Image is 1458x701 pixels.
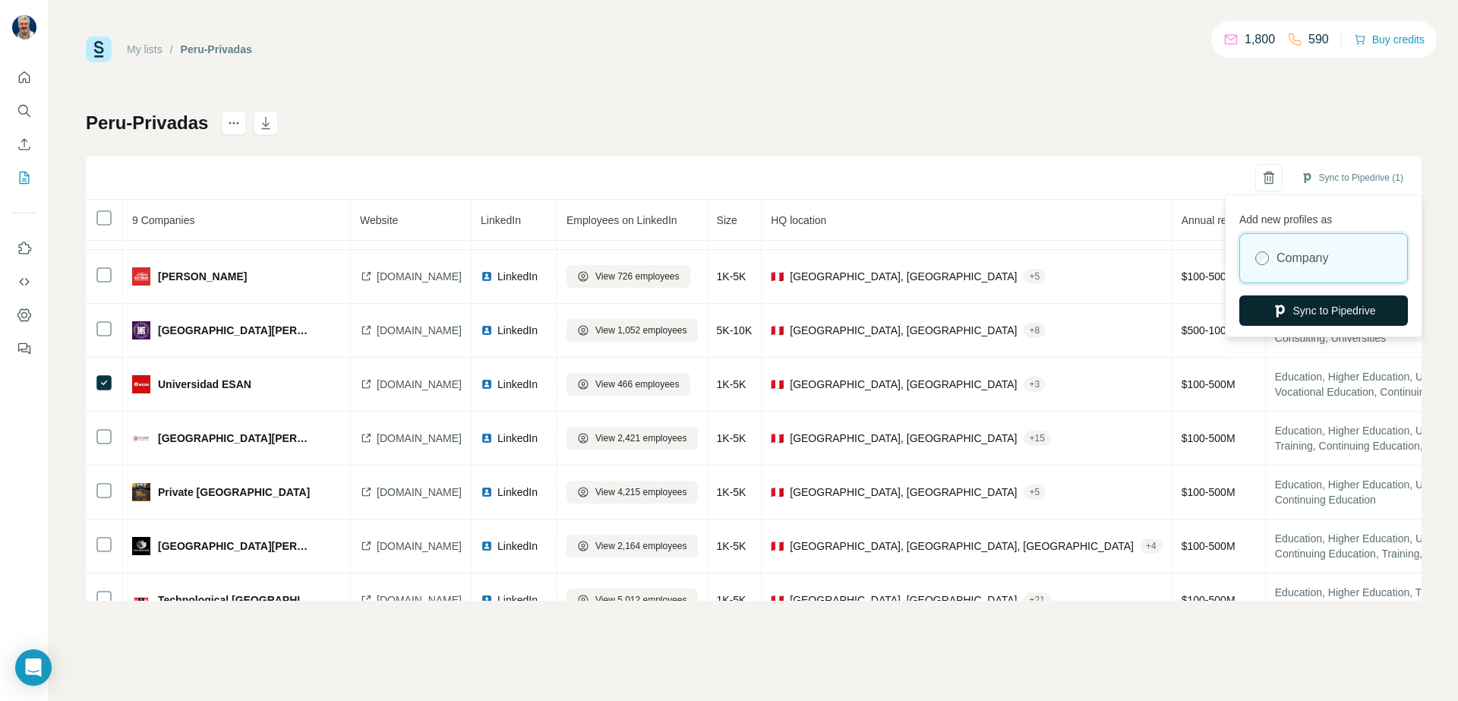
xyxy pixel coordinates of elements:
[790,323,1017,338] span: [GEOGRAPHIC_DATA], [GEOGRAPHIC_DATA]
[771,214,826,226] span: HQ location
[132,321,150,339] img: company-logo
[132,591,150,609] img: company-logo
[170,42,173,57] li: /
[481,270,493,283] img: LinkedIn logo
[222,111,246,135] button: actions
[1182,486,1236,498] span: $ 100-500M
[481,540,493,552] img: LinkedIn logo
[132,267,150,286] img: company-logo
[1140,539,1163,553] div: + 4
[377,323,462,338] span: [DOMAIN_NAME]
[377,269,462,284] span: [DOMAIN_NAME]
[771,377,784,392] span: 🇵🇪
[566,319,698,342] button: View 1,052 employees
[481,214,521,226] span: LinkedIn
[1182,378,1236,390] span: $ 100-500M
[1308,30,1329,49] p: 590
[1290,166,1414,189] button: Sync to Pipedrive (1)
[595,431,687,445] span: View 2,421 employees
[12,164,36,191] button: My lists
[181,42,252,57] div: Peru-Privadas
[158,431,314,446] span: [GEOGRAPHIC_DATA][PERSON_NAME]
[717,486,746,498] span: 1K-5K
[497,377,538,392] span: LinkedIn
[12,335,36,362] button: Feedback
[790,377,1017,392] span: [GEOGRAPHIC_DATA], [GEOGRAPHIC_DATA]
[1239,295,1408,326] button: Sync to Pipedrive
[12,302,36,329] button: Dashboard
[790,431,1017,446] span: [GEOGRAPHIC_DATA], [GEOGRAPHIC_DATA]
[595,539,687,553] span: View 2,164 employees
[12,97,36,125] button: Search
[717,594,746,606] span: 1K-5K
[377,485,462,500] span: [DOMAIN_NAME]
[497,538,538,554] span: LinkedIn
[595,485,687,499] span: View 4,215 employees
[1182,270,1236,283] span: $ 100-500M
[566,265,690,288] button: View 726 employees
[1182,214,1256,226] span: Annual revenue
[127,43,163,55] a: My lists
[158,323,314,338] span: [GEOGRAPHIC_DATA][PERSON_NAME][PERSON_NAME]
[790,485,1017,500] span: [GEOGRAPHIC_DATA], [GEOGRAPHIC_DATA]
[158,377,251,392] span: Universidad ESAN
[497,485,538,500] span: LinkedIn
[497,592,538,608] span: LinkedIn
[595,593,687,607] span: View 5,012 employees
[595,324,687,337] span: View 1,052 employees
[86,36,112,62] img: Surfe Logo
[771,431,784,446] span: 🇵🇪
[132,483,150,501] img: company-logo
[497,269,538,284] span: LinkedIn
[790,269,1017,284] span: [GEOGRAPHIC_DATA], [GEOGRAPHIC_DATA]
[132,214,195,226] span: 9 Companies
[497,323,538,338] span: LinkedIn
[481,594,493,606] img: LinkedIn logo
[771,592,784,608] span: 🇵🇪
[1024,431,1051,445] div: + 15
[717,540,746,552] span: 1K-5K
[497,431,538,446] span: LinkedIn
[158,592,314,608] span: Technological [GEOGRAPHIC_DATA]
[158,269,247,284] span: [PERSON_NAME]
[1024,593,1051,607] div: + 21
[158,485,310,500] span: Private [GEOGRAPHIC_DATA]
[771,269,784,284] span: 🇵🇪
[481,486,493,498] img: LinkedIn logo
[1239,206,1408,227] p: Add new profiles as
[86,111,208,135] h1: Peru-Privadas
[1182,594,1236,606] span: $ 100-500M
[1024,324,1046,337] div: + 8
[595,377,680,391] span: View 466 employees
[12,131,36,158] button: Enrich CSV
[717,432,746,444] span: 1K-5K
[717,270,746,283] span: 1K-5K
[377,538,462,554] span: [DOMAIN_NAME]
[790,592,1017,608] span: [GEOGRAPHIC_DATA], [GEOGRAPHIC_DATA]
[566,589,698,611] button: View 5,012 employees
[158,538,314,554] span: [GEOGRAPHIC_DATA][PERSON_NAME]
[566,535,698,557] button: View 2,164 employees
[566,214,677,226] span: Employees on LinkedIn
[132,375,150,393] img: company-logo
[1354,29,1425,50] button: Buy credits
[790,538,1134,554] span: [GEOGRAPHIC_DATA], [GEOGRAPHIC_DATA], [GEOGRAPHIC_DATA]
[377,592,462,608] span: [DOMAIN_NAME]
[771,323,784,338] span: 🇵🇪
[717,214,737,226] span: Size
[12,268,36,295] button: Use Surfe API
[595,270,680,283] span: View 726 employees
[1245,30,1275,49] p: 1,800
[481,324,493,336] img: LinkedIn logo
[377,377,462,392] span: [DOMAIN_NAME]
[771,485,784,500] span: 🇵🇪
[566,373,690,396] button: View 466 employees
[1024,485,1046,499] div: + 5
[771,538,784,554] span: 🇵🇪
[1024,270,1046,283] div: + 5
[566,481,698,504] button: View 4,215 employees
[566,427,698,450] button: View 2,421 employees
[15,649,52,686] div: Open Intercom Messenger
[1182,540,1236,552] span: $ 100-500M
[132,429,150,447] img: company-logo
